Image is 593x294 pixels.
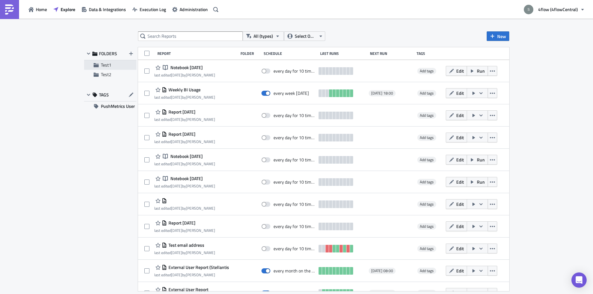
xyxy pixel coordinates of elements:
[254,33,273,40] span: All (types)
[420,223,434,229] span: Add tags
[171,183,182,189] time: 2025-05-25T18:00:43Z
[171,205,182,211] time: 2025-05-25T18:00:17Z
[167,220,195,226] span: Report 2025-05-23
[167,131,195,137] span: Report 2025-06-18
[420,134,434,140] span: Add tags
[154,228,215,233] div: last edited by [PERSON_NAME]
[520,3,588,16] button: 4flow (4flowCentral)
[370,51,413,56] div: Next Run
[180,6,208,13] span: Administration
[273,246,315,252] div: every day for 10 times
[477,68,485,74] span: Run
[154,117,215,122] div: last edited by [PERSON_NAME]
[417,157,436,163] span: Add tags
[456,223,464,230] span: Edit
[78,4,129,14] button: Data & Integrations
[154,73,215,77] div: last edited by [PERSON_NAME]
[273,224,315,229] div: every day for 10 times
[169,154,203,159] span: Notebook 2025-05-26
[273,201,315,207] div: every day for 10 times
[169,65,203,70] span: Notebook 2025-08-08
[89,6,126,13] span: Data & Integrations
[129,4,169,14] button: Execution Log
[446,266,467,276] button: Edit
[456,134,464,141] span: Edit
[273,135,315,140] div: every day for 10 times
[420,68,434,74] span: Add tags
[273,179,315,185] div: every day for 10 times
[456,90,464,96] span: Edit
[167,242,204,248] span: Test email address
[50,4,78,14] button: Explore
[487,31,509,41] button: New
[420,201,434,207] span: Add tags
[295,33,316,40] span: Select Owner
[371,268,393,273] span: [DATE] 08:00
[446,244,467,253] button: Edit
[4,4,15,15] img: PushMetrics
[477,179,485,185] span: Run
[154,206,215,211] div: last edited by [PERSON_NAME]
[571,272,587,288] div: Open Intercom Messenger
[167,287,208,292] span: External User Report
[420,268,434,274] span: Add tags
[240,51,260,56] div: Folder
[171,72,182,78] time: 2025-08-08T12:23:06Z
[273,68,315,74] div: every day for 10 times
[154,272,229,277] div: last edited by [PERSON_NAME]
[154,184,215,188] div: last edited by [PERSON_NAME]
[456,156,464,163] span: Edit
[420,157,434,163] span: Add tags
[171,116,182,122] time: 2025-07-25T17:20:09Z
[243,31,284,41] button: All (types)
[99,51,117,56] span: FOLDERS
[171,250,182,256] time: 2025-05-28T12:01:45Z
[446,155,467,165] button: Edit
[154,250,215,255] div: last edited by [PERSON_NAME]
[456,201,464,207] span: Edit
[497,33,506,40] span: New
[417,134,436,141] span: Add tags
[101,71,111,78] span: Test2
[273,113,315,118] div: every day for 10 times
[446,110,467,120] button: Edit
[138,31,243,41] input: Search Reports
[446,88,467,98] button: Edit
[167,87,201,93] span: Weekly BI Usage
[154,95,215,100] div: last edited by [PERSON_NAME]
[171,139,182,145] time: 2025-06-18T10:02:23Z
[167,109,195,115] span: Report 2025-07-25
[157,51,237,56] div: Report
[420,245,434,252] span: Add tags
[523,4,534,15] img: Avatar
[417,68,436,74] span: Add tags
[171,161,182,167] time: 2025-05-26T12:39:39Z
[446,177,467,187] button: Edit
[420,112,434,118] span: Add tags
[420,179,434,185] span: Add tags
[446,66,467,76] button: Edit
[420,90,434,96] span: Add tags
[169,176,203,181] span: Notebook 2025-05-25
[171,94,182,100] time: 2025-07-28T14:51:34Z
[467,177,488,187] button: Run
[417,245,436,252] span: Add tags
[417,268,436,274] span: Add tags
[273,157,315,163] div: every day for 10 times
[84,101,136,111] button: PushMetrics User
[456,267,464,274] span: Edit
[446,199,467,209] button: Edit
[154,139,215,144] div: last edited by [PERSON_NAME]
[417,90,436,96] span: Add tags
[154,161,215,166] div: last edited by [PERSON_NAME]
[61,6,75,13] span: Explore
[456,245,464,252] span: Edit
[417,179,436,185] span: Add tags
[99,92,109,98] span: TAGS
[456,68,464,74] span: Edit
[417,223,436,230] span: Add tags
[273,268,315,274] div: every month on the 1st
[25,4,50,14] button: Home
